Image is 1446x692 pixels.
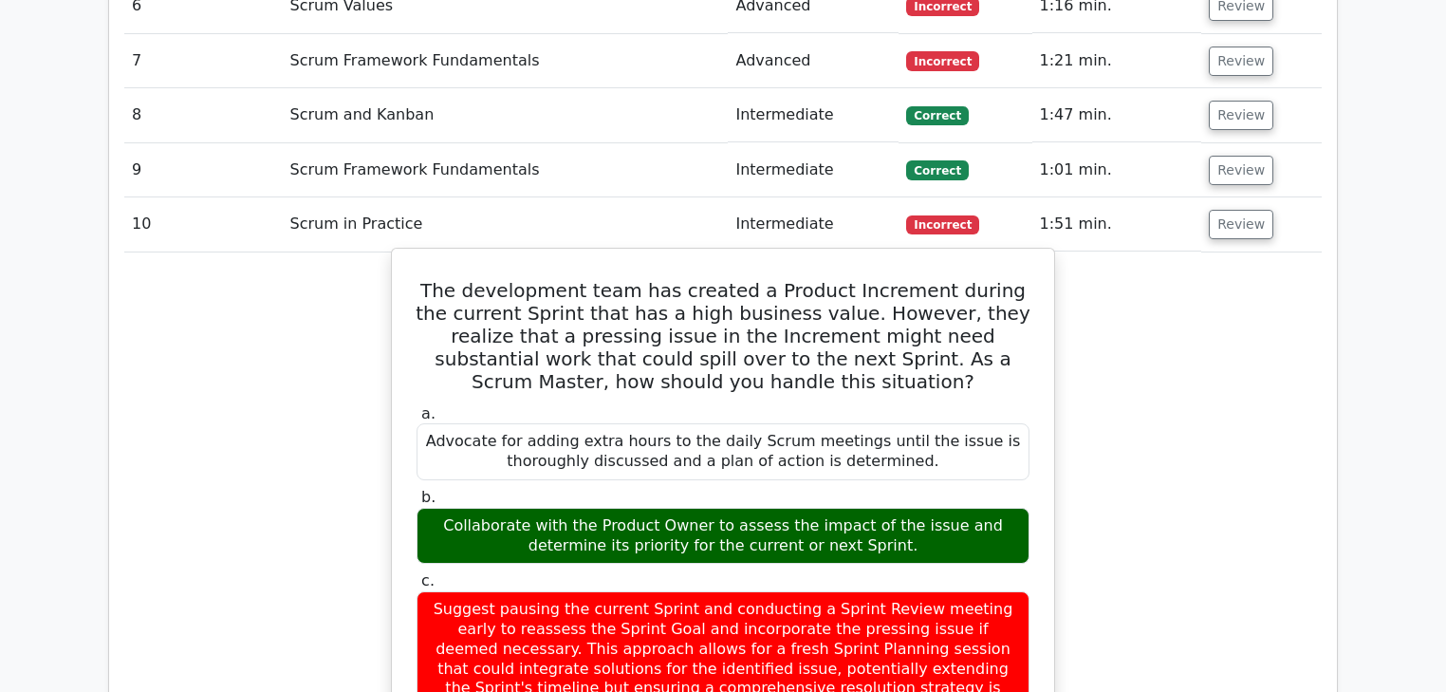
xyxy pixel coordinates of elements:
button: Review [1209,210,1273,239]
td: 1:01 min. [1032,143,1202,197]
td: 10 [124,197,282,252]
span: b. [421,488,436,506]
span: c. [421,571,435,589]
button: Review [1209,101,1273,130]
div: Advocate for adding extra hours to the daily Scrum meetings until the issue is thoroughly discuss... [417,423,1029,480]
td: 7 [124,34,282,88]
span: Correct [906,106,968,125]
button: Review [1209,156,1273,185]
h5: The development team has created a Product Increment during the current Sprint that has a high bu... [415,279,1031,393]
td: 9 [124,143,282,197]
td: Scrum and Kanban [282,88,728,142]
td: 8 [124,88,282,142]
span: Incorrect [906,51,979,70]
td: Intermediate [728,88,899,142]
span: a. [421,404,436,422]
td: 1:47 min. [1032,88,1202,142]
td: Intermediate [728,143,899,197]
td: 1:51 min. [1032,197,1202,252]
td: Advanced [728,34,899,88]
td: Scrum Framework Fundamentals [282,34,728,88]
td: Scrum Framework Fundamentals [282,143,728,197]
button: Review [1209,47,1273,76]
td: 1:21 min. [1032,34,1202,88]
td: Scrum in Practice [282,197,728,252]
span: Correct [906,160,968,179]
td: Intermediate [728,197,899,252]
span: Incorrect [906,215,979,234]
div: Collaborate with the Product Owner to assess the impact of the issue and determine its priority f... [417,508,1029,565]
